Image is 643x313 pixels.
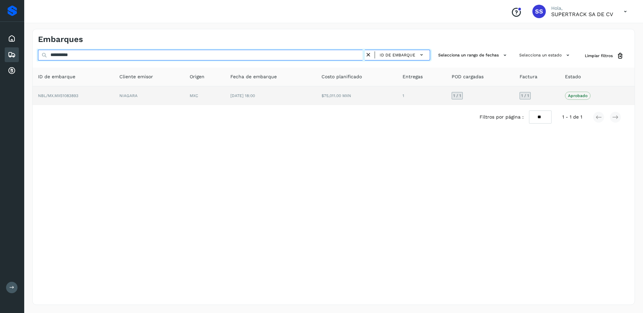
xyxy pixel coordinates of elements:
[562,114,582,121] span: 1 - 1 de 1
[38,35,83,44] h4: Embarques
[230,93,255,98] span: [DATE] 18:00
[480,114,524,121] span: Filtros por página :
[380,52,415,58] span: ID de embarque
[521,94,529,98] span: 1 / 1
[585,53,613,59] span: Limpiar filtros
[321,73,362,80] span: Costo planificado
[38,93,78,98] span: NBL/MX.MX51083893
[520,73,537,80] span: Factura
[453,94,461,98] span: 1 / 1
[38,73,75,80] span: ID de embarque
[378,50,427,60] button: ID de embarque
[397,86,446,105] td: 1
[230,73,277,80] span: Fecha de embarque
[5,31,19,46] div: Inicio
[403,73,423,80] span: Entregas
[452,73,484,80] span: POD cargadas
[119,73,153,80] span: Cliente emisor
[568,93,588,98] p: Aprobado
[517,50,574,61] button: Selecciona un estado
[551,5,613,11] p: Hola,
[436,50,511,61] button: Selecciona un rango de fechas
[565,73,581,80] span: Estado
[184,86,225,105] td: MXC
[551,11,613,17] p: SUPERTRACK SA DE CV
[316,86,398,105] td: $75,011.00 MXN
[5,63,19,78] div: Cuentas por cobrar
[190,73,204,80] span: Origen
[5,47,19,62] div: Embarques
[114,86,185,105] td: NIAGARA
[579,50,629,62] button: Limpiar filtros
